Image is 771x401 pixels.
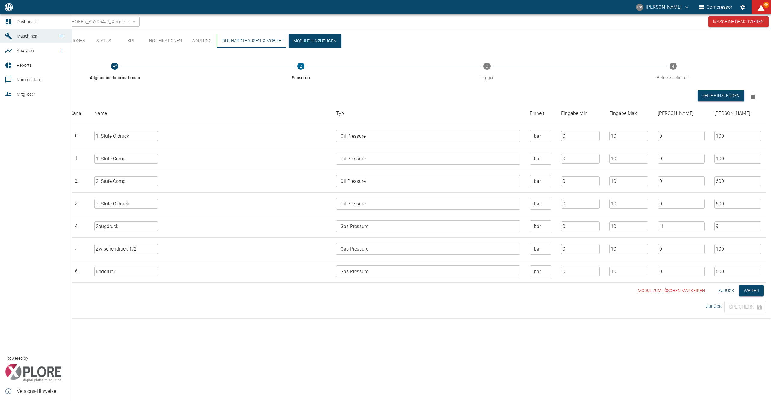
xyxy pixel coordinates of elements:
button: Module hinzufügen [289,34,341,48]
text: 2 [300,64,302,69]
span: DLR-Hardthausen_HOFER_862054/3_XImobile [32,18,130,25]
img: logo [4,3,14,11]
button: Wartung [187,34,217,48]
button: Allgemeine Informationen [19,55,210,88]
td: 1 [70,147,89,170]
a: DLR-Hardthausen_HOFER_862054/3_XImobile [22,18,130,25]
span: 99 [763,2,769,8]
span: Versions-Hinweise [17,388,67,395]
td: 6 [70,260,89,283]
span: Kommentare [17,77,41,82]
th: Name [89,102,331,125]
button: Notifikationen [144,34,187,48]
span: Sensoren [292,75,310,81]
button: Weiter [739,285,764,296]
button: Zeile hinzufügen [698,90,744,101]
span: Mitglieder [17,92,35,97]
div: CP [636,4,643,11]
button: Zurück [716,285,737,296]
span: Maschinen [17,34,37,39]
button: Einstellungen [737,2,748,13]
th: Einheit [525,102,556,125]
button: Auswahl löschen [747,90,759,102]
a: new /machines [55,30,67,42]
th: Kanal [70,102,89,125]
span: Reports [17,63,32,68]
button: DLR-Hardthausen_XImobile [217,34,286,48]
th: Eingabe Max [604,102,653,125]
img: Xplore Logo [5,364,62,382]
button: christoph.palm@neuman-esser.com [635,2,690,13]
td: 4 [70,215,89,238]
button: Maschine deaktivieren [708,16,769,27]
span: Dashboard [17,19,38,24]
button: Status [90,34,117,48]
button: Zurück [704,301,724,312]
td: 3 [70,193,89,215]
td: 0 [70,125,89,147]
td: 2 [70,170,89,193]
button: KPI [117,34,144,48]
th: [PERSON_NAME] [710,102,766,125]
th: [PERSON_NAME] [653,102,710,125]
button: Modul zum löschen markeiren [635,285,707,296]
span: Allgemeine Informationen [90,75,140,81]
td: 5 [70,238,89,260]
th: Typ [331,102,525,125]
a: new /analyses/list/0 [55,45,67,57]
button: Compressor [698,2,734,13]
th: Eingabe Min [556,102,605,125]
button: Sensoren [205,55,396,88]
span: powered by [7,356,28,361]
span: Analysen [17,48,34,53]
